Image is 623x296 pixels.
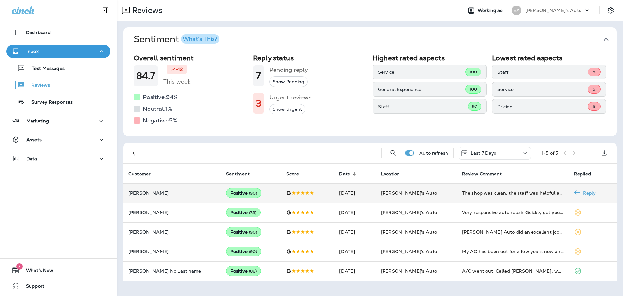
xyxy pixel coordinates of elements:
[249,190,257,196] span: ( 90 )
[26,156,37,161] p: Data
[143,104,172,114] h5: Neutral: 1 %
[163,76,190,87] h5: This week
[497,104,588,109] p: Pricing
[6,133,110,146] button: Assets
[286,171,307,177] span: Score
[381,171,408,177] span: Location
[378,104,468,109] p: Staff
[26,30,51,35] p: Dashboard
[249,268,257,274] span: ( 88 )
[128,268,216,274] p: [PERSON_NAME] No Last name
[471,150,496,156] p: Last 7 Days
[226,188,262,198] div: Positive
[419,150,448,156] p: Auto refresh
[462,229,564,235] div: Evans Auto did an excellent job replacing the alternator in my Nissan. They were efficient, and d...
[339,171,359,177] span: Date
[128,147,141,160] button: Filters
[574,171,599,177] span: Replied
[136,71,155,81] h1: 84.7
[334,203,376,222] td: [DATE]
[16,263,23,270] span: 7
[6,114,110,127] button: Marketing
[381,249,437,254] span: [PERSON_NAME]'s Auto
[462,209,564,216] div: Very responsive auto repair Quickly get you in if there is a problem Overall great business
[19,283,44,291] span: Support
[128,27,622,51] button: SentimentWhat's This?
[226,171,250,177] span: Sentiment
[6,26,110,39] button: Dashboard
[497,70,588,75] p: Staff
[269,76,308,87] button: Show Pending
[6,95,110,109] button: Survey Responses
[128,171,151,177] span: Customer
[128,171,159,177] span: Customer
[25,99,73,106] p: Survey Responses
[130,6,163,15] p: Reviews
[6,279,110,292] button: Support
[462,248,564,255] div: My AC has been out for a few years now and I thought I would have to replace the whole unit as th...
[249,229,257,235] span: ( 90 )
[373,54,487,62] h2: Highest rated aspects
[19,268,53,276] span: What's New
[123,51,617,136] div: SentimentWhat's This?
[269,92,311,103] h5: Urgent reviews
[378,70,465,75] p: Service
[26,137,42,142] p: Assets
[25,83,50,89] p: Reviews
[574,171,591,177] span: Replied
[462,171,510,177] span: Review Comment
[605,5,617,16] button: Settings
[134,54,248,62] h2: Overall sentiment
[593,69,595,75] span: 5
[25,66,65,72] p: Text Messages
[339,171,350,177] span: Date
[143,92,178,102] h5: Positive: 94 %
[269,104,305,115] button: Show Urgent
[381,268,437,274] span: [PERSON_NAME]'s Auto
[269,65,308,75] h5: Pending reply
[226,247,262,256] div: Positive
[387,147,400,160] button: Search Reviews
[334,261,376,281] td: [DATE]
[6,78,110,92] button: Reviews
[378,87,465,92] p: General Experience
[6,61,110,75] button: Text Messages
[26,49,39,54] p: Inbox
[497,87,588,92] p: Service
[512,6,521,15] div: EA
[256,71,262,81] h1: 7
[593,86,595,92] span: 5
[472,104,477,109] span: 97
[6,152,110,165] button: Data
[381,210,437,215] span: [PERSON_NAME]'s Auto
[470,86,477,92] span: 100
[226,266,261,276] div: Positive
[462,171,502,177] span: Review Comment
[6,264,110,277] button: 7What's New
[478,8,505,13] span: Working as:
[249,249,257,254] span: ( 90 )
[253,54,367,62] h2: Reply status
[128,249,216,254] p: [PERSON_NAME]
[128,210,216,215] p: [PERSON_NAME]
[96,4,115,17] button: Collapse Sidebar
[226,227,262,237] div: Positive
[128,190,216,196] p: [PERSON_NAME]
[593,104,595,109] span: 5
[249,210,257,215] span: ( 75 )
[598,147,611,160] button: Export as CSV
[470,69,477,75] span: 100
[226,208,261,217] div: Positive
[381,171,400,177] span: Location
[580,190,596,196] p: Reply
[143,115,177,126] h5: Negative: 5 %
[134,34,219,45] h1: Sentiment
[462,190,564,196] div: The shop was clean, the staff was helpful and responsive. The repairs were professionaly complete...
[183,36,217,42] div: What's This?
[334,242,376,261] td: [DATE]
[286,171,299,177] span: Score
[334,222,376,242] td: [DATE]
[542,150,558,156] div: 1 - 5 of 5
[226,171,258,177] span: Sentiment
[492,54,606,62] h2: Lowest rated aspects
